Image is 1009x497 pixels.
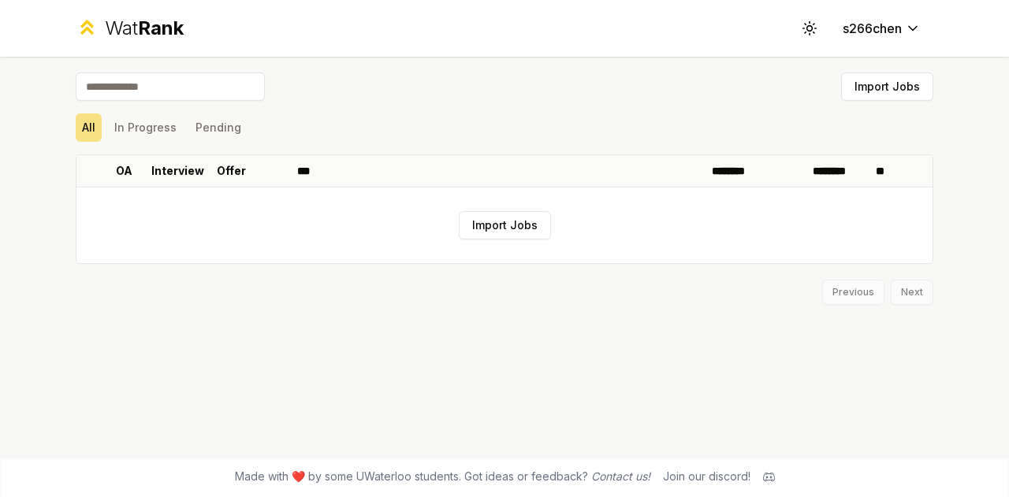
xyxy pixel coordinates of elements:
[116,163,132,179] p: OA
[843,19,902,38] span: s266chen
[105,16,184,41] div: Wat
[217,163,246,179] p: Offer
[459,211,551,239] button: Import Jobs
[841,72,933,101] button: Import Jobs
[76,113,102,142] button: All
[235,469,650,484] span: Made with ❤️ by some UWaterloo students. Got ideas or feedback?
[830,14,933,43] button: s266chen
[138,17,184,39] span: Rank
[189,113,248,142] button: Pending
[663,469,750,484] div: Join our discord!
[108,113,183,142] button: In Progress
[591,469,650,483] a: Contact us!
[76,16,184,41] a: WatRank
[151,163,204,179] p: Interview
